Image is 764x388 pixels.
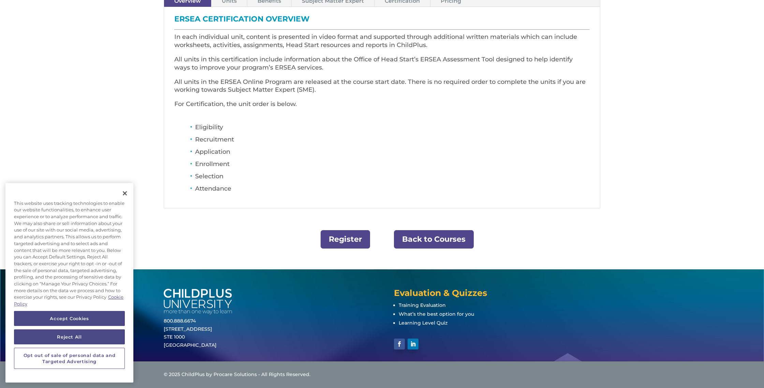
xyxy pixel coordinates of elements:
a: Learning Level Quiz [399,320,447,326]
h3: ERSEA Certification Overview [174,15,590,26]
a: [STREET_ADDRESS]STE 1000[GEOGRAPHIC_DATA] [164,326,217,348]
div: © 2025 ChildPlus by Procare Solutions - All Rights Reserved. [164,371,600,379]
span: Eligibility [195,123,223,131]
div: This website uses tracking technologies to enable our website functionalities, to enhance user ex... [5,197,133,311]
div: Cookie banner [5,183,133,383]
span: In each individual unit, content is presented in video format and supported through additional wr... [174,33,577,49]
a: 800.888.6674 [164,318,196,324]
a: Back to Courses [394,230,474,249]
span: Attendance [195,185,231,192]
span: Application [195,148,230,155]
span: Selection [195,173,223,180]
button: Close [117,186,132,201]
a: Follow on Facebook [394,339,405,349]
span: Recruitment [195,136,234,143]
button: Accept Cookies [14,311,125,326]
span: For Certification, the unit order is below. [174,100,297,108]
span: All units in the ERSEA Online Program are released at the course start date. There is no required... [174,78,586,94]
button: Reject All [14,329,125,344]
a: Register [321,230,370,249]
button: Opt out of sale of personal data and Targeted Advertising [14,348,125,369]
a: Training Evaluation [399,302,446,308]
div: Privacy [5,183,133,383]
img: white-cpu-wordmark [164,289,232,314]
span: Enrollment [195,160,230,168]
h4: Evaluation & Quizzes [394,289,600,301]
a: What’s the best option for you [399,311,474,317]
p: All units in this certification include information about the Office of Head Start’s ERSEA Assess... [174,56,590,78]
a: Follow on LinkedIn [408,339,418,349]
